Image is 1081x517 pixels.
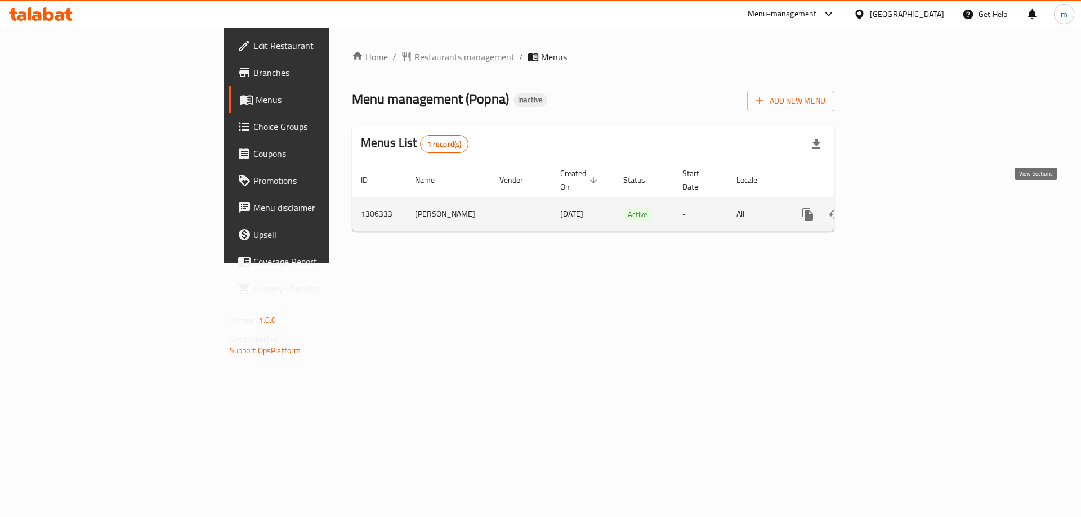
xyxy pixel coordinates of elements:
[756,94,825,108] span: Add New Menu
[560,167,601,194] span: Created On
[229,59,405,86] a: Branches
[794,201,821,228] button: more
[229,86,405,113] a: Menus
[229,248,405,275] a: Coverage Report
[623,173,660,187] span: Status
[519,50,523,64] li: /
[748,7,817,21] div: Menu-management
[229,221,405,248] a: Upsell
[361,134,468,153] h2: Menus List
[414,50,515,64] span: Restaurants management
[541,50,567,64] span: Menus
[253,174,396,187] span: Promotions
[352,50,834,64] nav: breadcrumb
[560,206,583,221] span: [DATE]
[361,173,382,187] span: ID
[747,91,834,111] button: Add New Menu
[253,120,396,133] span: Choice Groups
[253,255,396,268] span: Coverage Report
[682,167,714,194] span: Start Date
[230,332,282,347] span: Get support on:
[1061,8,1067,20] span: m
[499,173,538,187] span: Vendor
[253,228,396,241] span: Upsell
[406,197,490,231] td: [PERSON_NAME]
[229,275,405,302] a: Grocery Checklist
[230,343,301,358] a: Support.OpsPlatform
[352,86,509,111] span: Menu management ( Popna )
[229,32,405,59] a: Edit Restaurant
[253,147,396,160] span: Coupons
[229,194,405,221] a: Menu disclaimer
[352,163,912,232] table: enhanced table
[785,163,912,197] th: Actions
[229,167,405,194] a: Promotions
[415,173,449,187] span: Name
[513,95,547,105] span: Inactive
[259,313,276,327] span: 1.0.0
[253,201,396,214] span: Menu disclaimer
[230,313,257,327] span: Version:
[253,39,396,52] span: Edit Restaurant
[870,8,944,20] div: [GEOGRAPHIC_DATA]
[727,197,785,231] td: All
[253,66,396,79] span: Branches
[229,113,405,140] a: Choice Groups
[673,197,727,231] td: -
[623,208,652,221] span: Active
[229,140,405,167] a: Coupons
[513,93,547,107] div: Inactive
[256,93,396,106] span: Menus
[253,282,396,295] span: Grocery Checklist
[736,173,772,187] span: Locale
[401,50,515,64] a: Restaurants management
[421,139,468,150] span: 1 record(s)
[803,131,830,158] div: Export file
